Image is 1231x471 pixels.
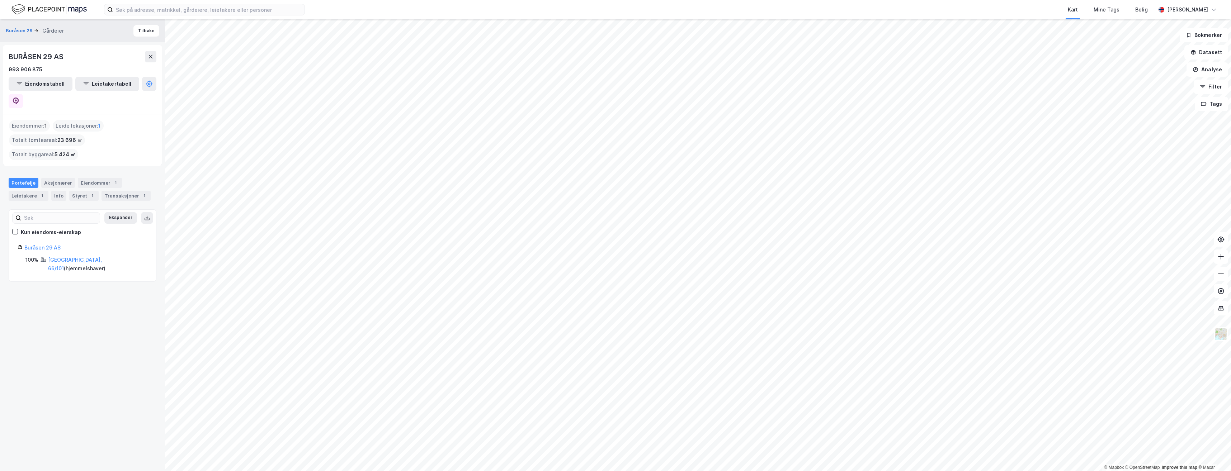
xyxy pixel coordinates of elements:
[38,192,46,199] div: 1
[1195,437,1231,471] iframe: Chat Widget
[9,77,72,91] button: Eiendomstabell
[53,120,104,132] div: Leide lokasjoner :
[41,178,75,188] div: Aksjonærer
[1125,465,1160,470] a: OpenStreetMap
[69,191,99,201] div: Styret
[1104,465,1124,470] a: Mapbox
[1135,5,1148,14] div: Bolig
[1162,465,1197,470] a: Improve this map
[89,192,96,199] div: 1
[141,192,148,199] div: 1
[133,25,159,37] button: Tilbake
[42,27,64,35] div: Gårdeier
[24,244,61,251] a: Buråsen 29 AS
[1094,5,1119,14] div: Mine Tags
[1184,45,1228,60] button: Datasett
[1194,80,1228,94] button: Filter
[1187,62,1228,77] button: Analyse
[9,178,38,188] div: Portefølje
[1180,28,1228,42] button: Bokmerker
[48,256,147,273] div: ( hjemmelshaver )
[113,4,305,15] input: Søk på adresse, matrikkel, gårdeiere, leietakere eller personer
[9,149,78,160] div: Totalt byggareal :
[21,228,81,237] div: Kun eiendoms-eierskap
[25,256,38,264] div: 100%
[1167,5,1208,14] div: [PERSON_NAME]
[11,3,87,16] img: logo.f888ab2527a4732fd821a326f86c7f29.svg
[6,27,34,34] button: Buråsen 29
[9,120,50,132] div: Eiendommer :
[48,257,102,271] a: [GEOGRAPHIC_DATA], 66/101
[44,122,47,130] span: 1
[1068,5,1078,14] div: Kart
[57,136,82,144] span: 23 696 ㎡
[98,122,101,130] span: 1
[112,179,119,186] div: 1
[55,150,75,159] span: 5 424 ㎡
[75,77,139,91] button: Leietakertabell
[21,213,100,223] input: Søk
[102,191,151,201] div: Transaksjoner
[9,191,48,201] div: Leietakere
[9,134,85,146] div: Totalt tomteareal :
[1195,97,1228,111] button: Tags
[78,178,122,188] div: Eiendommer
[1214,327,1228,341] img: Z
[9,65,42,74] div: 993 906 875
[51,191,66,201] div: Info
[9,51,65,62] div: BURÅSEN 29 AS
[104,212,137,224] button: Ekspander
